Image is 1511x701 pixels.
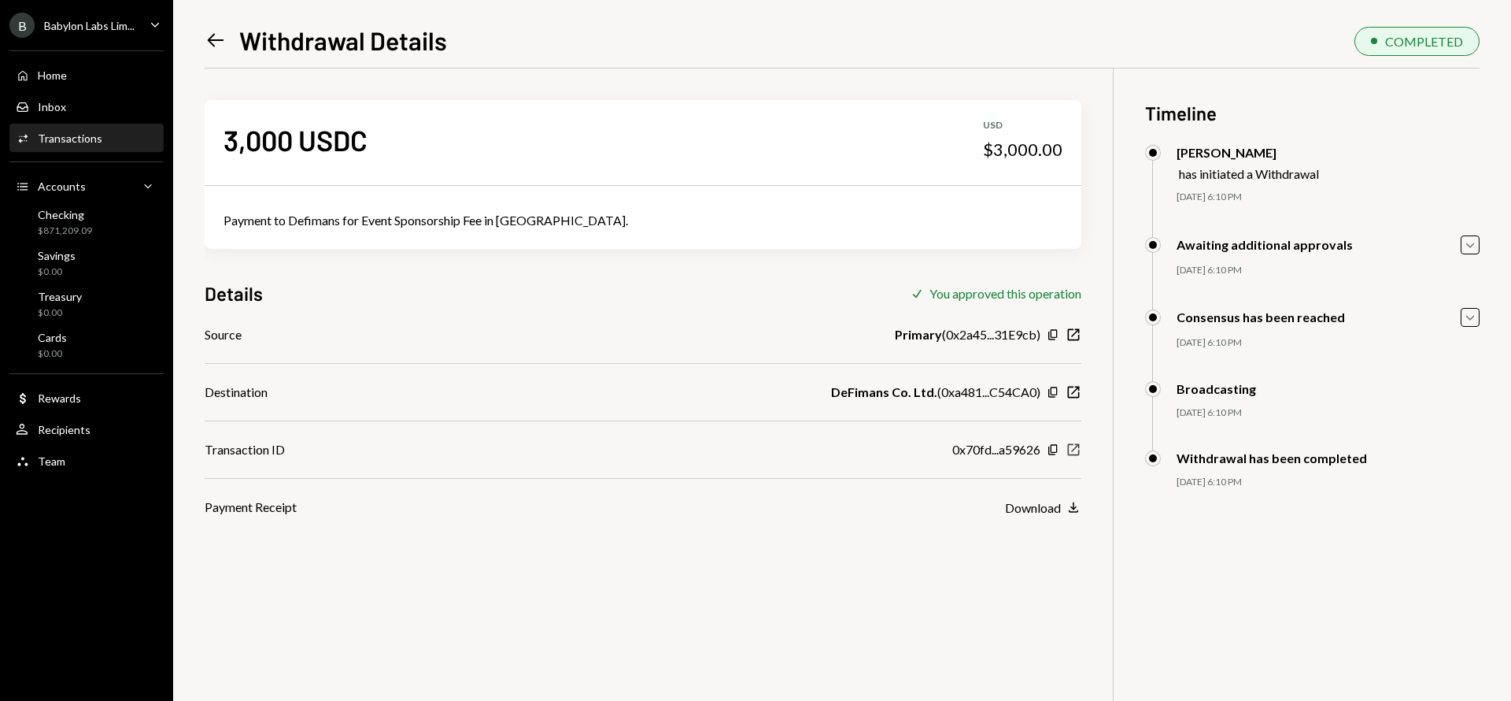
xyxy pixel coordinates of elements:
[38,132,102,145] div: Transactions
[224,211,1062,230] div: Payment to Defimans for Event Sponsorship Fee in [GEOGRAPHIC_DATA].
[1177,310,1345,325] div: Consensus has been reached
[205,325,242,344] div: Source
[38,224,92,238] div: $871,209.09
[1005,500,1061,515] div: Download
[831,383,1040,402] div: ( 0xa481...C54CA0 )
[38,265,76,279] div: $0.00
[9,415,164,443] a: Recipients
[831,383,937,402] b: DeFimans Co. Ltd.
[38,69,67,82] div: Home
[38,347,67,361] div: $0.00
[983,139,1062,161] div: $3,000.00
[224,122,368,158] div: 3,000 USDC
[38,290,82,303] div: Treasury
[1177,381,1256,396] div: Broadcasting
[9,447,164,475] a: Team
[1177,406,1480,420] div: [DATE] 6:10 PM
[38,454,65,468] div: Team
[38,180,86,193] div: Accounts
[9,384,164,412] a: Rewards
[1177,451,1367,465] div: Withdrawal has been completed
[1385,34,1463,49] div: COMPLETED
[38,249,76,262] div: Savings
[1145,100,1480,126] h3: Timeline
[1177,264,1480,277] div: [DATE] 6:10 PM
[38,391,81,405] div: Rewards
[38,208,92,221] div: Checking
[9,285,164,323] a: Treasury$0.00
[1179,166,1319,181] div: has initiated a Withdrawal
[9,244,164,282] a: Savings$0.00
[205,440,285,459] div: Transaction ID
[1177,237,1353,252] div: Awaiting additional approvals
[9,61,164,89] a: Home
[9,172,164,200] a: Accounts
[1177,476,1480,489] div: [DATE] 6:10 PM
[895,325,1040,344] div: ( 0x2a45...31E9cb )
[38,306,82,320] div: $0.00
[895,325,942,344] b: Primary
[929,286,1081,301] div: You approved this operation
[9,326,164,364] a: Cards$0.00
[983,119,1062,132] div: USD
[239,24,447,56] h1: Withdrawal Details
[1177,336,1480,350] div: [DATE] 6:10 PM
[205,498,297,517] div: Payment Receipt
[205,280,263,306] h3: Details
[9,13,35,38] div: B
[1177,145,1319,160] div: [PERSON_NAME]
[38,331,67,344] div: Cards
[9,124,164,152] a: Transactions
[1005,499,1081,517] button: Download
[1177,191,1480,204] div: [DATE] 6:10 PM
[38,100,66,113] div: Inbox
[44,19,135,32] div: Babylon Labs Lim...
[38,423,91,436] div: Recipients
[9,203,164,241] a: Checking$871,209.09
[9,92,164,121] a: Inbox
[205,383,268,402] div: Destination
[952,440,1040,459] div: 0x70fd...a59626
